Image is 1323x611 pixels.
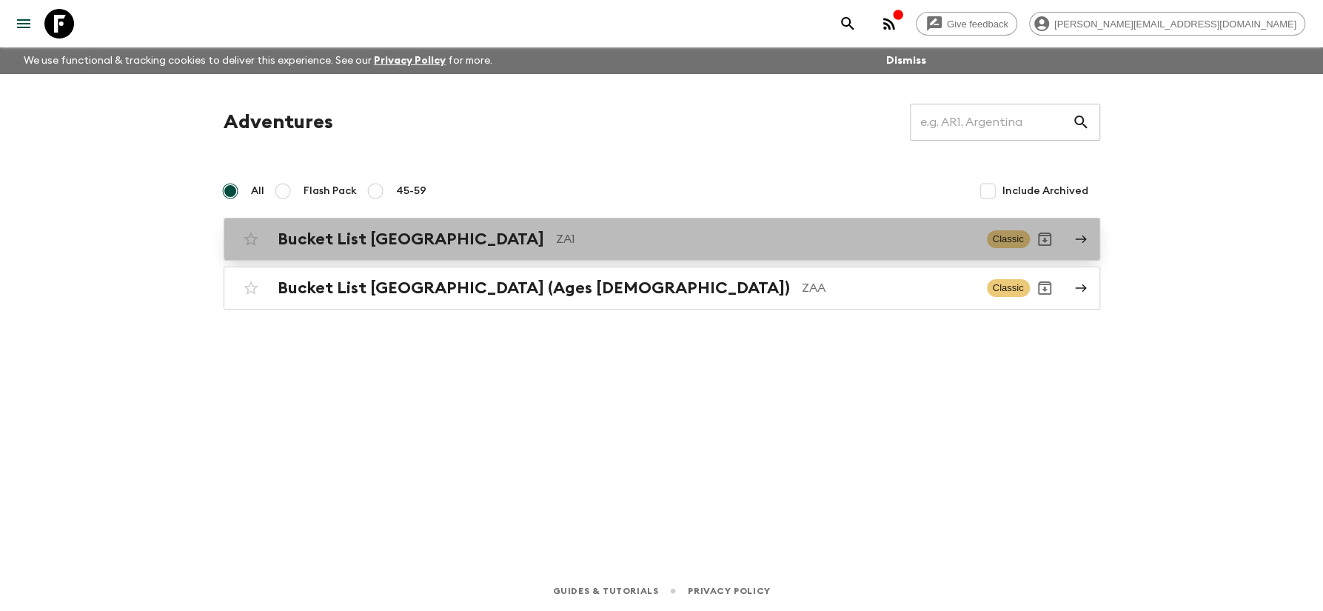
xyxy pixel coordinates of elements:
[1046,19,1304,30] span: [PERSON_NAME][EMAIL_ADDRESS][DOMAIN_NAME]
[1029,12,1305,36] div: [PERSON_NAME][EMAIL_ADDRESS][DOMAIN_NAME]
[987,230,1030,248] span: Classic
[278,278,790,298] h2: Bucket List [GEOGRAPHIC_DATA] (Ages [DEMOGRAPHIC_DATA])
[9,9,38,39] button: menu
[1030,273,1059,303] button: Archive
[18,47,498,74] p: We use functional & tracking cookies to deliver this experience. See our for more.
[304,184,357,198] span: Flash Pack
[224,267,1100,310] a: Bucket List [GEOGRAPHIC_DATA] (Ages [DEMOGRAPHIC_DATA])ZAAClassicArchive
[552,583,658,599] a: Guides & Tutorials
[278,230,544,249] h2: Bucket List [GEOGRAPHIC_DATA]
[987,279,1030,297] span: Classic
[224,218,1100,261] a: Bucket List [GEOGRAPHIC_DATA]ZA1ClassicArchive
[833,9,863,39] button: search adventures
[251,184,264,198] span: All
[688,583,770,599] a: Privacy Policy
[1030,224,1059,254] button: Archive
[396,184,426,198] span: 45-59
[224,107,333,137] h1: Adventures
[374,56,446,66] a: Privacy Policy
[910,101,1072,143] input: e.g. AR1, Argentina
[916,12,1017,36] a: Give feedback
[882,50,930,71] button: Dismiss
[939,19,1016,30] span: Give feedback
[1002,184,1088,198] span: Include Archived
[802,279,975,297] p: ZAA
[556,230,975,248] p: ZA1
